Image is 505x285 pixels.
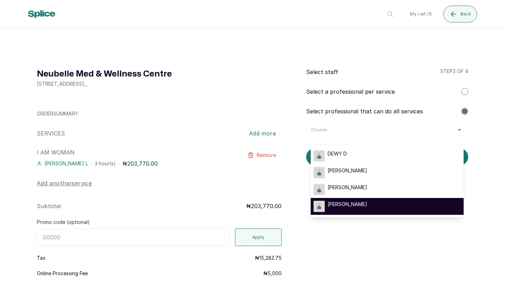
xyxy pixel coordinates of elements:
[235,228,282,246] button: Apply
[37,80,172,87] p: [STREET_ADDRESS] , ,
[268,270,282,276] span: 5,000
[440,68,468,76] p: step 3 of 4
[311,127,464,133] button: Choose
[37,110,282,117] p: ORDER SUMMARY
[306,68,338,76] p: Select staff
[37,68,172,80] h2: Neubelle Med & Wellness Centre
[37,129,65,138] p: SERVICES
[37,228,229,246] input: 00000
[328,201,367,208] span: [PERSON_NAME]
[306,87,395,96] p: Select a professional per service
[311,145,464,218] ul: Choose
[243,126,282,141] button: Add more
[45,160,88,167] span: [PERSON_NAME] L
[122,159,158,168] p: ₦203,770.00
[37,270,88,277] p: Online Processing Fee
[314,167,325,178] img: staff image
[328,150,347,157] span: DEWY D
[37,159,233,168] div: · ·
[311,127,327,133] span: Choose
[37,254,46,261] p: Tax
[95,160,116,166] span: 3 hour(s)
[306,148,468,165] button: Continue
[246,202,282,210] p: ₦203,770.00
[257,152,276,159] span: Remove
[37,202,61,210] p: Subtotal
[314,201,325,212] img: staff image
[37,148,233,157] p: I AM WOMAN
[328,184,367,191] span: [PERSON_NAME]
[37,179,92,187] button: Add anotherservice
[314,150,325,161] img: staff image
[443,6,477,22] button: Back
[242,148,282,162] button: Remove
[314,184,325,195] img: staff image
[263,270,282,277] p: ₦
[37,219,90,226] label: Promo code (optional)
[259,255,282,261] span: 15,282.75
[404,6,437,22] button: My cart (1)
[328,167,367,174] span: [PERSON_NAME]
[306,107,423,115] p: Select professional that can do all services
[460,11,471,17] span: Back
[255,254,282,261] p: ₦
